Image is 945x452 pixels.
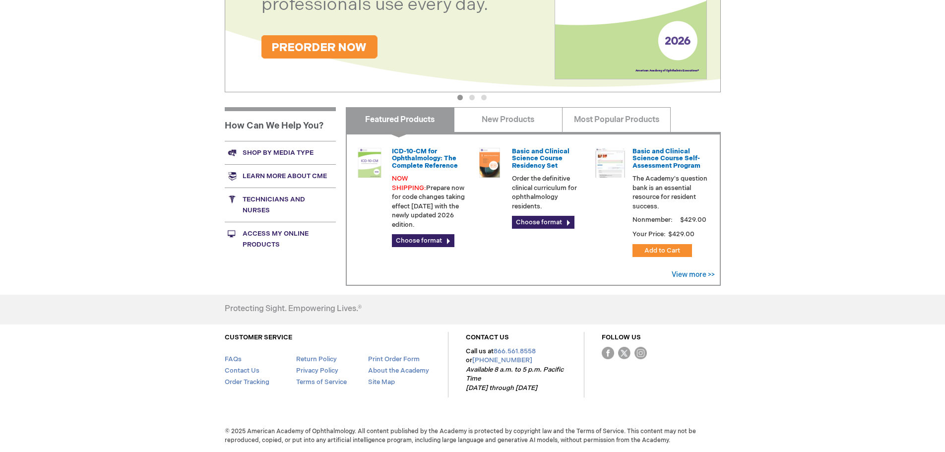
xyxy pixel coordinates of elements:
[679,216,708,224] span: $429.00
[225,107,336,141] h1: How Can We Help You?
[466,333,509,341] a: CONTACT US
[562,107,671,132] a: Most Popular Products
[392,234,454,247] a: Choose format
[225,141,336,164] a: Shop by media type
[618,347,630,359] img: Twitter
[632,214,673,226] strong: Nonmember:
[225,222,336,256] a: Access My Online Products
[481,95,487,100] button: 3 of 3
[632,244,692,257] button: Add to Cart
[368,355,420,363] a: Print Order Form
[217,427,728,444] span: © 2025 American Academy of Ophthalmology. All content published by the Academy is protected by co...
[595,148,625,178] img: bcscself_20.jpg
[368,367,429,375] a: About the Academy
[392,175,426,192] font: NOW SHIPPING:
[346,107,454,132] a: Featured Products
[644,247,680,255] span: Add to Cart
[634,347,647,359] img: instagram
[512,147,569,170] a: Basic and Clinical Science Course Residency Set
[225,305,362,314] h4: Protecting Sight. Empowering Lives.®
[225,367,259,375] a: Contact Us
[466,366,564,392] em: Available 8 a.m. to 5 p.m. Pacific Time [DATE] through [DATE]
[632,174,708,211] p: The Academy's question bank is an essential resource for resident success.
[602,333,641,341] a: FOLLOW US
[225,355,242,363] a: FAQs
[225,164,336,188] a: Learn more about CME
[355,148,384,178] img: 0120008u_42.png
[472,356,532,364] a: [PHONE_NUMBER]
[469,95,475,100] button: 2 of 3
[667,230,696,238] span: $429.00
[454,107,563,132] a: New Products
[296,355,337,363] a: Return Policy
[296,378,347,386] a: Terms of Service
[602,347,614,359] img: Facebook
[466,347,567,393] p: Call us at or
[494,347,536,355] a: 866.561.8558
[632,230,666,238] strong: Your Price:
[392,147,458,170] a: ICD-10-CM for Ophthalmology: The Complete Reference
[225,188,336,222] a: Technicians and nurses
[475,148,504,178] img: 02850963u_47.png
[225,378,269,386] a: Order Tracking
[672,270,715,279] a: View more >>
[632,147,700,170] a: Basic and Clinical Science Course Self-Assessment Program
[392,174,467,229] p: Prepare now for code changes taking effect [DATE] with the newly updated 2026 edition.
[512,216,574,229] a: Choose format
[512,174,587,211] p: Order the definitive clinical curriculum for ophthalmology residents.
[225,333,292,341] a: CUSTOMER SERVICE
[296,367,338,375] a: Privacy Policy
[457,95,463,100] button: 1 of 3
[368,378,395,386] a: Site Map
